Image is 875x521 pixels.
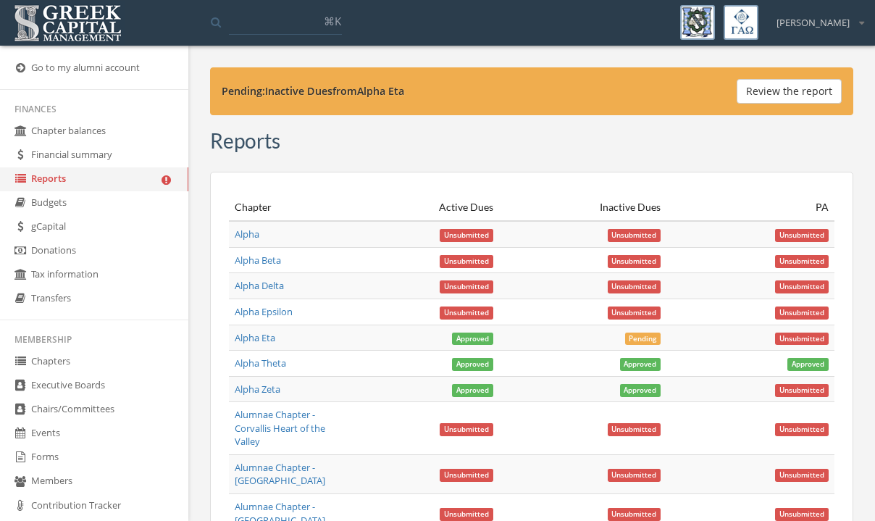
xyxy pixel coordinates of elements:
span: Unsubmitted [608,508,661,521]
a: Pending [625,331,661,344]
a: Unsubmitted [608,467,661,480]
span: Unsubmitted [775,280,829,293]
strong: Pending: Inactive Dues from Alpha Eta [222,84,404,98]
span: Unsubmitted [775,384,829,397]
div: Chapter [235,200,325,214]
a: Unsubmitted [440,279,493,292]
a: Unsubmitted [440,228,493,241]
span: Unsubmitted [440,307,493,320]
div: Inactive Dues [505,200,661,214]
span: Unsubmitted [775,307,829,320]
a: Unsubmitted [440,467,493,480]
a: Unsubmitted [608,507,661,520]
span: Approved [452,333,493,346]
span: Approved [452,358,493,371]
a: Unsubmitted [775,507,829,520]
span: Approved [787,358,829,371]
a: Approved [452,331,493,344]
span: Unsubmitted [608,469,661,482]
span: Unsubmitted [440,423,493,436]
span: Unsubmitted [440,280,493,293]
a: Unsubmitted [775,228,829,241]
a: Approved [452,357,493,370]
a: Unsubmitted [775,331,829,344]
a: Unsubmitted [440,422,493,435]
span: Unsubmitted [775,508,829,521]
a: Alumnae Chapter - [GEOGRAPHIC_DATA] [235,461,325,488]
a: Approved [620,383,661,396]
a: Unsubmitted [440,254,493,267]
span: Unsubmitted [608,307,661,320]
span: Unsubmitted [775,229,829,242]
a: Alpha Theta [235,357,286,370]
a: Unsubmitted [608,254,661,267]
span: Unsubmitted [440,229,493,242]
a: Alpha Eta [235,331,275,344]
div: Active Dues [337,200,493,214]
a: Unsubmitted [608,422,661,435]
span: Unsubmitted [440,469,493,482]
a: Unsubmitted [440,507,493,520]
div: [PERSON_NAME] [767,5,864,30]
a: Unsubmitted [775,383,829,396]
span: Unsubmitted [608,423,661,436]
span: Unsubmitted [775,333,829,346]
span: Approved [452,384,493,397]
a: Alumnae Chapter - Corvallis Heart of the Valley [235,408,325,448]
a: Unsubmitted [775,305,829,318]
a: Unsubmitted [775,422,829,435]
button: Review the report [737,79,842,104]
a: Unsubmitted [775,467,829,480]
a: Alpha Beta [235,254,281,267]
span: Pending [625,333,661,346]
a: Unsubmitted [775,254,829,267]
span: ⌘K [324,14,341,28]
a: Unsubmitted [608,305,661,318]
span: Unsubmitted [775,469,829,482]
a: Unsubmitted [440,305,493,318]
a: Approved [452,383,493,396]
span: Unsubmitted [608,255,661,268]
span: Approved [620,384,661,397]
a: Alpha [235,228,259,241]
span: [PERSON_NAME] [776,16,850,30]
span: Unsubmitted [775,255,829,268]
h3: Reports [210,130,280,152]
a: Alpha Zeta [235,383,280,396]
a: Unsubmitted [608,228,661,241]
a: Approved [620,357,661,370]
span: Unsubmitted [608,229,661,242]
div: PA [672,200,829,214]
span: Unsubmitted [440,255,493,268]
a: Unsubmitted [775,279,829,292]
a: Unsubmitted [608,279,661,292]
span: Unsubmitted [775,423,829,436]
a: Alpha Delta [235,279,284,292]
span: Unsubmitted [440,508,493,521]
span: Unsubmitted [608,280,661,293]
a: Alpha Epsilon [235,305,293,318]
a: Approved [787,357,829,370]
span: Approved [620,358,661,371]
